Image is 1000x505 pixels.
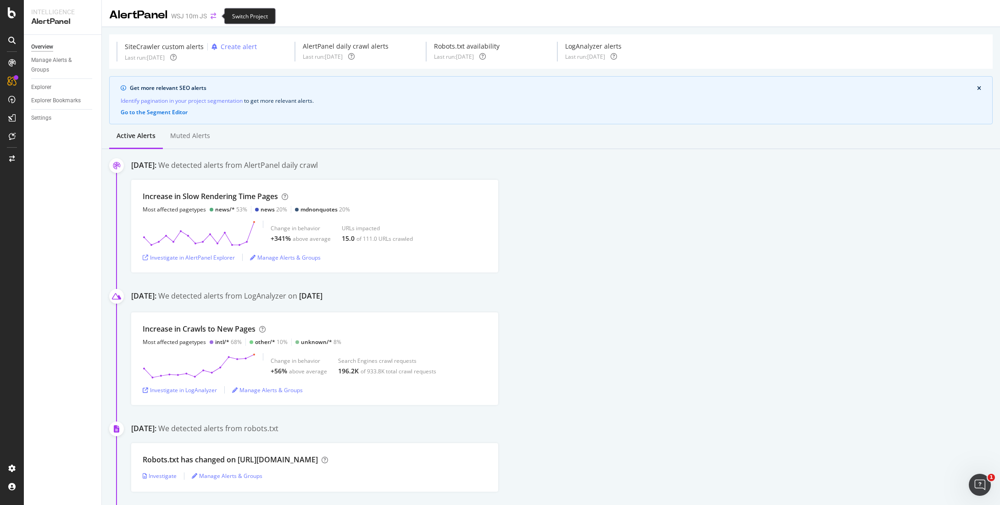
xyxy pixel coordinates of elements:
[31,96,81,105] div: Explorer Bookmarks
[109,7,167,23] div: AlertPanel
[303,53,343,61] div: Last run: [DATE]
[301,338,341,346] div: 8%
[271,366,287,376] div: +56%
[301,338,332,346] div: unknown/*
[338,357,436,365] div: Search Engines crawl requests
[143,472,177,480] a: Investigate
[356,235,413,243] div: of 111.0 URLs crawled
[975,83,983,94] button: close banner
[143,254,235,261] a: Investigate in AlertPanel Explorer
[158,291,322,303] div: We detected alerts from LogAnalyzer on
[121,96,243,105] a: Identify pagination in your project segmentation
[215,338,242,346] div: 68%
[31,17,94,27] div: AlertPanel
[342,224,413,232] div: URLs impacted
[565,42,622,51] div: LogAnalyzer alerts
[143,191,278,202] div: Increase in Slow Rendering Time Pages
[143,324,256,334] div: Increase in Crawls to New Pages
[255,338,288,346] div: 10%
[131,423,156,434] div: [DATE]:
[143,383,217,397] button: Investigate in LogAnalyzer
[170,131,210,140] div: Muted alerts
[261,205,275,213] div: news
[232,383,303,397] button: Manage Alerts & Groups
[31,55,86,75] div: Manage Alerts & Groups
[299,291,322,301] div: [DATE]
[232,386,303,394] a: Manage Alerts & Groups
[31,113,95,123] a: Settings
[31,83,51,92] div: Explorer
[31,7,94,17] div: Intelligence
[250,254,321,261] a: Manage Alerts & Groups
[31,55,95,75] a: Manage Alerts & Groups
[303,42,389,51] div: AlertPanel daily crawl alerts
[293,235,331,243] div: above average
[271,234,291,243] div: +341%
[131,160,156,171] div: [DATE]:
[434,42,500,51] div: Robots.txt availability
[130,84,977,92] div: Get more relevant SEO alerts
[215,205,247,213] div: 53%
[143,455,318,465] div: Robots.txt has changed on [URL][DOMAIN_NAME]
[125,54,165,61] div: Last run: [DATE]
[143,338,206,346] div: Most affected pagetypes
[988,474,995,481] span: 1
[143,386,217,394] a: Investigate in LogAnalyzer
[109,76,993,124] div: info banner
[192,472,262,480] a: Manage Alerts & Groups
[215,338,229,346] div: intl/*
[117,131,156,140] div: Active alerts
[31,96,95,105] a: Explorer Bookmarks
[338,366,359,376] div: 196.2K
[208,42,257,52] button: Create alert
[271,224,331,232] div: Change in behavior
[361,367,436,375] div: of 933.8K total crawl requests
[121,109,188,116] button: Go to the Segment Editor
[255,338,275,346] div: other/*
[289,367,327,375] div: above average
[143,469,177,483] button: Investigate
[300,205,350,213] div: 20%
[31,42,53,52] div: Overview
[211,13,216,19] div: arrow-right-arrow-left
[342,234,355,243] div: 15.0
[125,42,204,51] div: SiteCrawler custom alerts
[565,53,605,61] div: Last run: [DATE]
[969,474,991,496] iframe: Intercom live chat
[158,160,318,171] div: We detected alerts from AlertPanel daily crawl
[434,53,474,61] div: Last run: [DATE]
[131,291,156,303] div: [DATE]:
[31,83,95,92] a: Explorer
[221,42,257,51] div: Create alert
[158,423,278,434] div: We detected alerts from robots.txt
[250,250,321,265] button: Manage Alerts & Groups
[224,8,276,24] div: Switch Project
[121,96,981,105] div: to get more relevant alerts .
[171,11,207,21] div: WSJ 10m JS
[215,205,235,213] div: news/*
[143,250,235,265] button: Investigate in AlertPanel Explorer
[143,205,206,213] div: Most affected pagetypes
[31,113,51,123] div: Settings
[261,205,287,213] div: 20%
[192,469,262,483] button: Manage Alerts & Groups
[271,357,327,365] div: Change in behavior
[300,205,338,213] div: mdnonquotes
[31,42,95,52] a: Overview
